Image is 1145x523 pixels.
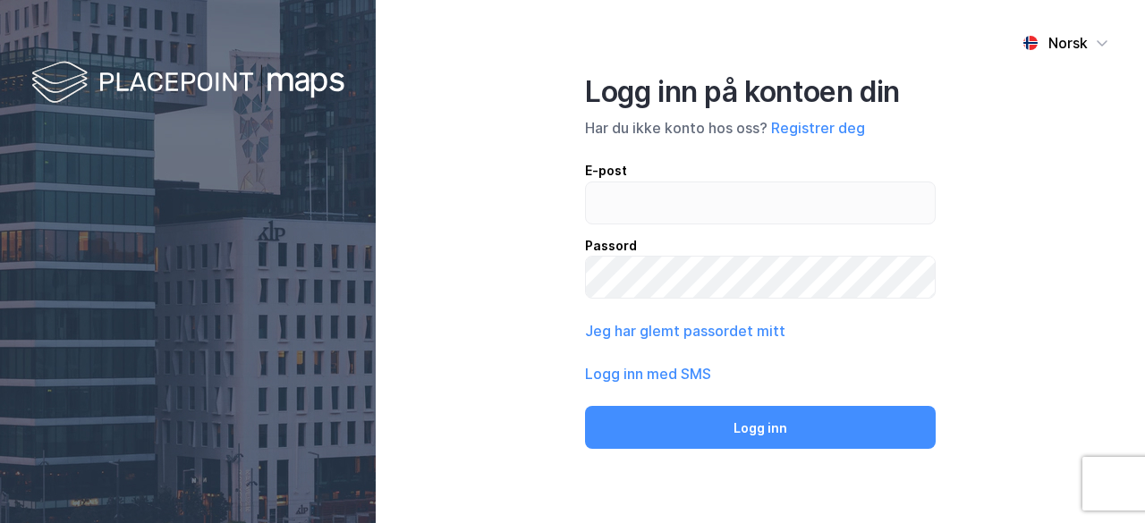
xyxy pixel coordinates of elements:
button: Logg inn [585,406,936,449]
div: Passord [585,235,936,257]
div: E-post [585,160,936,181]
img: logo-white.f07954bde2210d2a523dddb988cd2aa7.svg [31,57,344,110]
button: Logg inn med SMS [585,363,711,384]
div: Logg inn på kontoen din [585,74,936,110]
div: Kontrollprogram for chat [1056,437,1145,523]
div: Norsk [1048,32,1088,54]
button: Registrer deg [771,117,865,139]
button: Jeg har glemt passordet mitt [585,320,785,342]
iframe: Chat Widget [1056,437,1145,523]
div: Har du ikke konto hos oss? [585,117,936,139]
